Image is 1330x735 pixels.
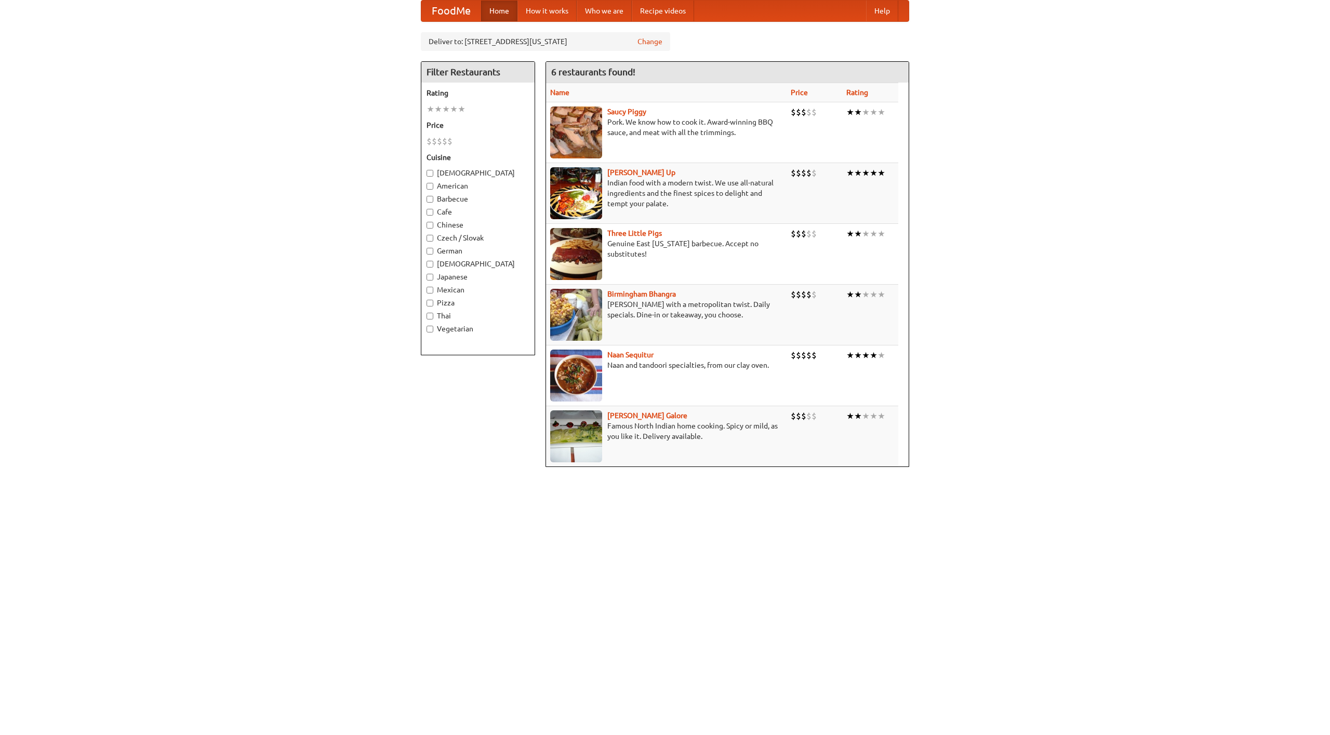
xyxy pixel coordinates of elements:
[812,228,817,239] li: $
[550,299,782,320] p: [PERSON_NAME] with a metropolitan twist. Daily specials. Dine-in or takeaway, you choose.
[577,1,632,21] a: Who we are
[607,108,646,116] a: Saucy Piggy
[877,228,885,239] li: ★
[806,167,812,179] li: $
[458,103,465,115] li: ★
[427,88,529,98] h5: Rating
[796,410,801,422] li: $
[427,235,433,242] input: Czech / Slovak
[550,421,782,442] p: Famous North Indian home cooking. Spicy or mild, as you like it. Delivery available.
[607,229,662,237] a: Three Little Pigs
[854,289,862,300] li: ★
[862,410,870,422] li: ★
[632,1,694,21] a: Recipe videos
[442,103,450,115] li: ★
[846,289,854,300] li: ★
[427,246,529,256] label: German
[550,410,602,462] img: currygalore.jpg
[550,167,602,219] img: curryup.jpg
[846,88,868,97] a: Rating
[812,167,817,179] li: $
[846,350,854,361] li: ★
[796,350,801,361] li: $
[427,168,529,178] label: [DEMOGRAPHIC_DATA]
[846,167,854,179] li: ★
[427,136,432,147] li: $
[791,167,796,179] li: $
[877,106,885,118] li: ★
[791,88,808,97] a: Price
[862,289,870,300] li: ★
[870,289,877,300] li: ★
[450,103,458,115] li: ★
[791,106,796,118] li: $
[427,287,433,293] input: Mexican
[791,228,796,239] li: $
[427,311,529,321] label: Thai
[796,289,801,300] li: $
[862,167,870,179] li: ★
[870,350,877,361] li: ★
[812,289,817,300] li: $
[427,120,529,130] h5: Price
[812,350,817,361] li: $
[427,259,529,269] label: [DEMOGRAPHIC_DATA]
[427,222,433,229] input: Chinese
[854,410,862,422] li: ★
[846,106,854,118] li: ★
[796,167,801,179] li: $
[607,411,687,420] b: [PERSON_NAME] Galore
[806,289,812,300] li: $
[791,410,796,422] li: $
[806,410,812,422] li: $
[421,62,535,83] h4: Filter Restaurants
[862,350,870,361] li: ★
[550,238,782,259] p: Genuine East [US_STATE] barbecue. Accept no substitutes!
[877,167,885,179] li: ★
[427,298,529,308] label: Pizza
[427,183,433,190] input: American
[427,207,529,217] label: Cafe
[607,290,676,298] a: Birmingham Bhangra
[447,136,453,147] li: $
[801,410,806,422] li: $
[846,228,854,239] li: ★
[550,117,782,138] p: Pork. We know how to cook it. Award-winning BBQ sauce, and meat with all the trimmings.
[550,350,602,402] img: naansequitur.jpg
[862,106,870,118] li: ★
[550,88,569,97] a: Name
[437,136,442,147] li: $
[550,228,602,280] img: littlepigs.jpg
[801,228,806,239] li: $
[870,228,877,239] li: ★
[877,410,885,422] li: ★
[427,233,529,243] label: Czech / Slovak
[637,36,662,47] a: Change
[870,167,877,179] li: ★
[796,106,801,118] li: $
[427,103,434,115] li: ★
[432,136,437,147] li: $
[801,167,806,179] li: $
[607,168,675,177] b: [PERSON_NAME] Up
[806,228,812,239] li: $
[550,106,602,158] img: saucy.jpg
[791,350,796,361] li: $
[427,285,529,295] label: Mexican
[427,248,433,255] input: German
[427,196,433,203] input: Barbecue
[427,272,529,282] label: Japanese
[607,351,654,359] a: Naan Sequitur
[870,410,877,422] li: ★
[427,181,529,191] label: American
[877,289,885,300] li: ★
[427,261,433,268] input: [DEMOGRAPHIC_DATA]
[434,103,442,115] li: ★
[427,170,433,177] input: [DEMOGRAPHIC_DATA]
[421,1,481,21] a: FoodMe
[862,228,870,239] li: ★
